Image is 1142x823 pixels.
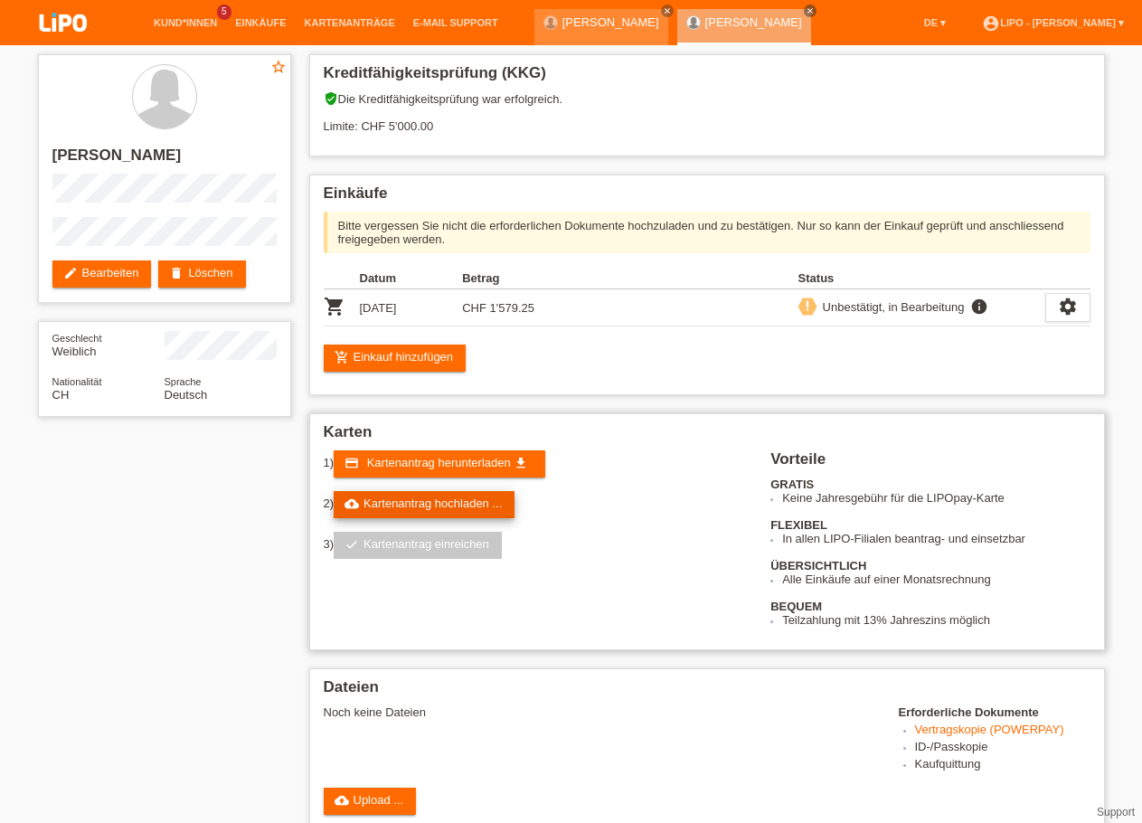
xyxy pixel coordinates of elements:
[982,14,1000,33] i: account_circle
[663,6,672,15] i: close
[324,705,876,719] div: Noch keine Dateien
[52,376,102,387] span: Nationalität
[270,59,287,78] a: star_border
[968,298,990,316] i: info
[52,331,165,358] div: Weiblich
[165,388,208,402] span: Deutsch
[360,268,463,289] th: Datum
[52,147,277,174] h2: [PERSON_NAME]
[324,212,1090,253] div: Bitte vergessen Sie nicht die erforderlichen Dokumente hochzuladen und zu bestätigen. Nur so kann...
[367,456,511,469] span: Kartenantrag herunterladen
[1058,297,1078,317] i: settings
[324,450,749,478] div: 1)
[1097,806,1135,818] a: Support
[226,17,295,28] a: Einkäufe
[782,572,1090,586] li: Alle Einkäufe auf einer Monatsrechnung
[324,64,1090,91] h2: Kreditfähigkeitsprüfung (KKG)
[334,491,514,518] a: cloud_uploadKartenantrag hochladen ...
[169,266,184,280] i: delete
[296,17,404,28] a: Kartenanträge
[335,350,349,364] i: add_shopping_cart
[782,613,1090,627] li: Teilzahlung mit 13% Jahreszins möglich
[915,17,955,28] a: DE ▾
[52,388,70,402] span: Schweiz
[806,6,815,15] i: close
[324,491,749,518] div: 2)
[770,478,814,491] b: GRATIS
[782,532,1090,545] li: In allen LIPO-Filialen beantrag- und einsetzbar
[324,91,338,106] i: verified_user
[798,268,1045,289] th: Status
[145,17,226,28] a: Kund*innen
[661,5,674,17] a: close
[770,518,827,532] b: FLEXIBEL
[360,289,463,326] td: [DATE]
[344,497,359,511] i: cloud_upload
[770,559,866,572] b: ÜBERSICHTLICH
[165,376,202,387] span: Sprache
[899,705,1090,719] h4: Erforderliche Dokumente
[324,678,1090,705] h2: Dateien
[404,17,507,28] a: E-Mail Support
[973,17,1133,28] a: account_circleLIPO - [PERSON_NAME] ▾
[52,333,102,344] span: Geschlecht
[804,5,816,17] a: close
[217,5,231,20] span: 5
[324,296,345,317] i: POSP00026927
[462,268,565,289] th: Betrag
[817,298,965,317] div: Unbestätigt, in Bearbeitung
[782,491,1090,505] li: Keine Jahresgebühr für die LIPOpay-Karte
[334,450,545,478] a: credit_card Kartenantrag herunterladen get_app
[324,91,1090,147] div: Die Kreditfähigkeitsprüfung war erfolgreich. Limite: CHF 5'000.00
[514,456,528,470] i: get_app
[18,37,109,51] a: LIPO pay
[324,788,417,815] a: cloud_uploadUpload ...
[915,740,1090,757] li: ID-/Passkopie
[335,793,349,808] i: cloud_upload
[770,450,1090,478] h2: Vorteile
[344,456,359,470] i: credit_card
[915,757,1090,774] li: Kaufquittung
[158,260,245,288] a: deleteLöschen
[52,260,152,288] a: editBearbeiten
[324,423,1090,450] h2: Karten
[562,15,659,29] a: [PERSON_NAME]
[770,600,822,613] b: BEQUEM
[324,345,467,372] a: add_shopping_cartEinkauf hinzufügen
[705,15,802,29] a: [PERSON_NAME]
[324,184,1090,212] h2: Einkäufe
[915,723,1064,736] a: Vertragskopie (POWERPAY)
[63,266,78,280] i: edit
[462,289,565,326] td: CHF 1'579.25
[270,59,287,75] i: star_border
[344,537,359,552] i: check
[801,299,814,312] i: priority_high
[324,532,749,559] div: 3)
[334,532,502,559] a: checkKartenantrag einreichen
